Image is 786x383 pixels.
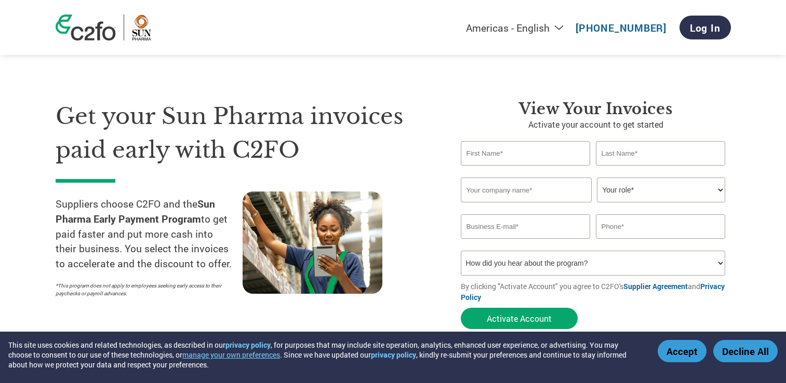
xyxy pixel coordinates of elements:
p: Suppliers choose C2FO and the to get paid faster and put more cash into their business. You selec... [56,197,243,271]
input: Invalid Email format [461,214,591,239]
div: Inavlid Phone Number [596,240,726,247]
button: Activate Account [461,308,578,329]
input: Phone* [596,214,726,239]
button: Accept [658,340,707,362]
div: This site uses cookies and related technologies, as described in our , for purposes that may incl... [8,340,643,370]
input: Last Name* [596,141,726,166]
h1: Get your Sun Pharma invoices paid early with C2FO [56,100,430,167]
button: Decline All [713,340,778,362]
input: First Name* [461,141,591,166]
select: Title/Role [597,177,725,202]
div: Invalid last name or last name is too long [596,167,726,173]
p: Activate your account to get started [461,118,731,131]
p: *This program does not apply to employees seeking early access to their paychecks or payroll adva... [56,282,232,297]
a: [PHONE_NUMBER] [576,21,667,34]
strong: Sun Pharma Early Payment Program [56,197,215,225]
a: Log In [680,16,731,39]
input: Your company name* [461,177,592,202]
a: privacy policy [371,350,416,360]
p: By clicking "Activate Account" you agree to C2FO's and [461,281,731,303]
a: Privacy Policy [461,281,725,302]
div: Inavlid Email Address [461,240,591,247]
a: Supplier Agreement [623,281,688,291]
a: privacy policy [225,340,271,350]
img: supply chain worker [243,191,382,294]
img: c2fo logo [56,15,116,40]
h3: View Your Invoices [461,100,731,118]
div: Invalid company name or company name is too long [461,203,726,210]
img: Sun Pharma [132,15,151,40]
button: manage your own preferences [182,350,280,360]
div: Invalid first name or first name is too long [461,167,591,173]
